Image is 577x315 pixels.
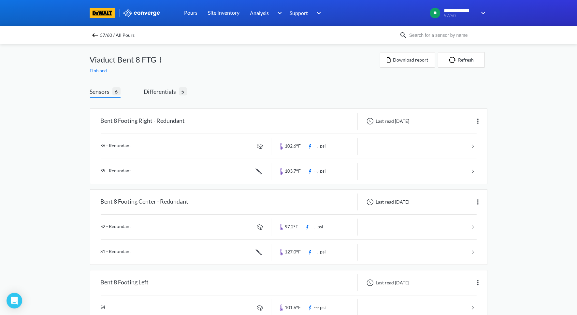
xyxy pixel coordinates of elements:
img: branding logo [90,8,115,18]
div: Bent 8 Footing Center - Redundant [101,193,189,210]
span: 6 [112,87,121,95]
div: Last read [DATE] [363,198,411,206]
img: icon-search.svg [399,31,407,39]
span: - [108,68,111,73]
img: downArrow.svg [477,9,487,17]
img: more.svg [157,56,165,64]
img: downArrow.svg [273,9,284,17]
span: 57/60 [444,13,477,18]
div: Open Intercom Messenger [7,293,22,308]
span: 57/60 / All Pours [100,31,135,40]
div: Last read [DATE] [363,117,411,125]
img: backspace.svg [91,31,99,39]
button: Refresh [438,52,485,68]
span: Analysis [250,9,269,17]
img: more.svg [474,117,482,125]
button: Download report [380,52,435,68]
div: Bent 8 Footing Left [101,274,149,291]
img: icon-refresh.svg [449,57,458,63]
span: Differentials [144,87,179,96]
img: icon-file.svg [387,57,391,63]
img: more.svg [474,198,482,206]
a: branding logo [90,8,123,18]
img: more.svg [474,279,482,287]
span: Viaduct Bent 8 FTG [90,53,157,66]
img: downArrow.svg [312,9,323,17]
span: Sensors [90,87,112,96]
span: Finished [90,68,108,73]
div: Last read [DATE] [363,279,411,287]
span: 5 [179,87,187,95]
img: logo_ewhite.svg [123,9,161,17]
input: Search for a sensor by name [407,32,486,39]
div: Bent 8 Footing Right - Redundant [101,113,185,130]
span: Support [290,9,308,17]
